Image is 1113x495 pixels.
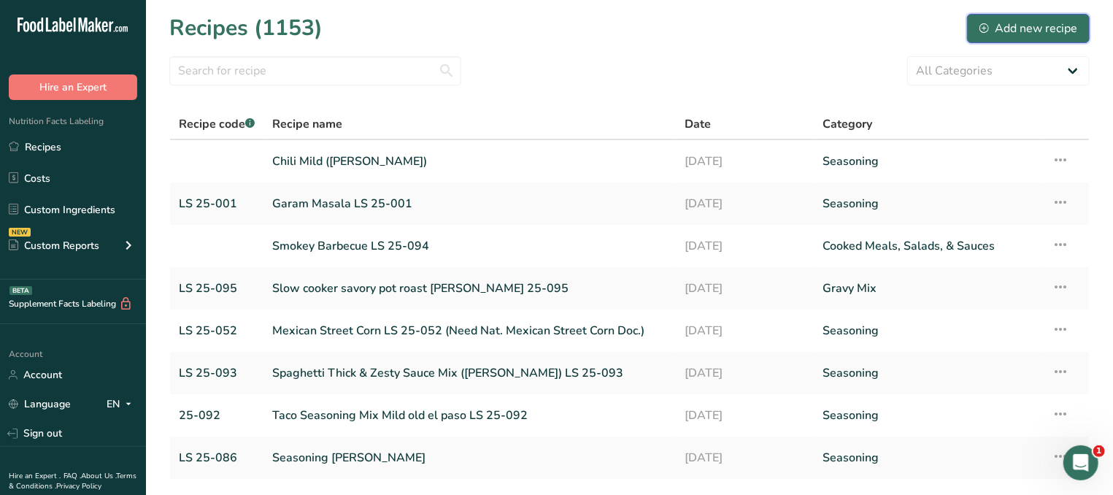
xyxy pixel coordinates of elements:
span: Category [823,115,872,133]
span: Date [685,115,711,133]
div: NEW [9,228,31,237]
a: [DATE] [685,442,805,473]
a: Spaghetti Thick & Zesty Sauce Mix ([PERSON_NAME]) LS 25-093 [272,358,667,388]
a: LS 25-086 [179,442,255,473]
a: About Us . [81,471,116,481]
div: Custom Reports [9,238,99,253]
a: Taco Seasoning Mix Mild old el paso LS 25-092 [272,400,667,431]
a: Mexican Street Corn LS 25-052 (Need Nat. Mexican Street Corn Doc.) [272,315,667,346]
a: FAQ . [63,471,81,481]
a: [DATE] [685,273,805,304]
a: LS 25-001 [179,188,255,219]
a: LS 25-095 [179,273,255,304]
a: Seasoning [823,442,1034,473]
a: Seasoning [PERSON_NAME] [272,442,667,473]
a: Seasoning [823,146,1034,177]
a: Privacy Policy [56,481,101,491]
button: Hire an Expert [9,74,137,100]
a: [DATE] [685,315,805,346]
input: Search for recipe [169,56,461,85]
a: LS 25-093 [179,358,255,388]
a: [DATE] [685,188,805,219]
span: Recipe name [272,115,342,133]
div: EN [107,396,137,413]
a: Gravy Mix [823,273,1034,304]
a: [DATE] [685,400,805,431]
iframe: Intercom live chat [1063,445,1098,480]
a: Garam Masala LS 25-001 [272,188,667,219]
a: Seasoning [823,400,1034,431]
a: Cooked Meals, Salads, & Sauces [823,231,1034,261]
div: BETA [9,286,32,295]
a: [DATE] [685,146,805,177]
a: Terms & Conditions . [9,471,136,491]
a: LS 25-052 [179,315,255,346]
h1: Recipes (1153) [169,12,323,45]
a: Seasoning [823,358,1034,388]
a: Slow cooker savory pot roast [PERSON_NAME] 25-095 [272,273,667,304]
a: [DATE] [685,358,805,388]
a: 25-092 [179,400,255,431]
a: Seasoning [823,315,1034,346]
a: Smokey Barbecue LS 25-094 [272,231,667,261]
a: [DATE] [685,231,805,261]
div: Add new recipe [979,20,1077,37]
span: Recipe code [179,116,255,132]
span: 1 [1093,445,1105,457]
a: Hire an Expert . [9,471,61,481]
a: Seasoning [823,188,1034,219]
a: Chili Mild ([PERSON_NAME]) [272,146,667,177]
button: Add new recipe [967,14,1090,43]
a: Language [9,391,71,417]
